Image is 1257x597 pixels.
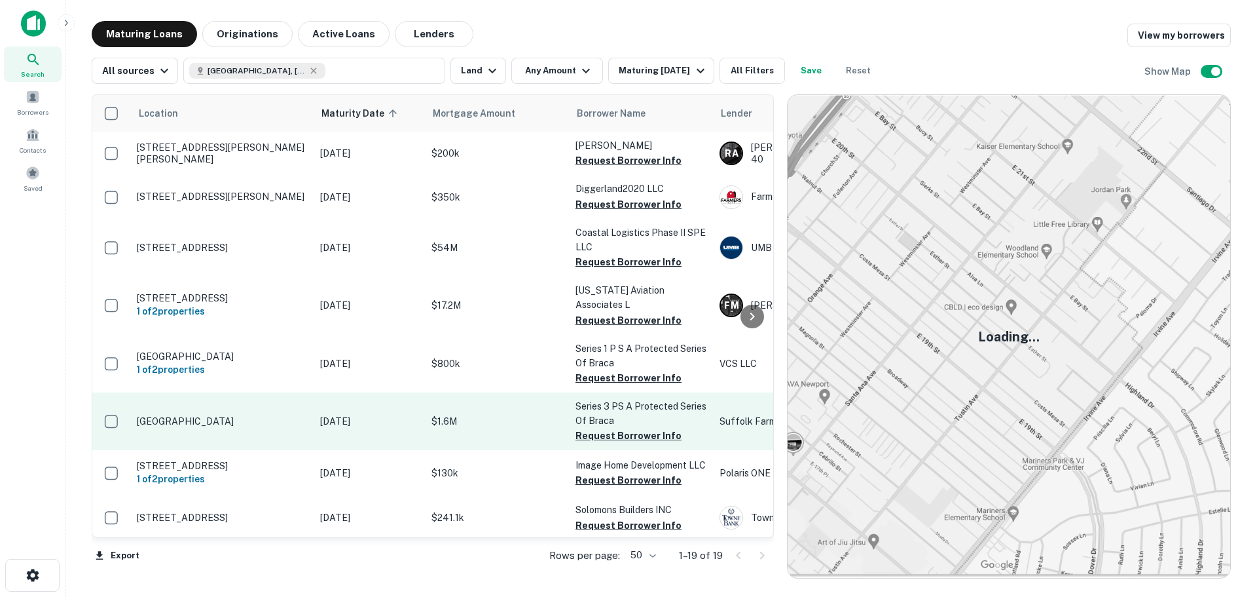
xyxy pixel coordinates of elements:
button: Lenders [395,21,473,47]
a: Contacts [4,123,62,158]
button: Land [450,58,506,84]
a: Borrowers [4,85,62,120]
img: picture [720,186,742,208]
p: Coastal Logistics Phase II SPE LLC [575,225,706,254]
h6: 1 of 2 properties [137,472,307,486]
div: Townebank [720,506,916,530]
span: Location [138,106,178,121]
a: Search [4,47,62,82]
p: [STREET_ADDRESS] [137,292,307,304]
button: Maturing [DATE] [608,58,714,84]
img: capitalize-icon.png [21,10,46,37]
p: Suffolk Farm LLC [720,414,916,429]
span: Borrowers [17,107,48,117]
button: Request Borrower Info [575,518,682,533]
p: $800k [431,356,562,371]
p: [US_STATE] Aviation Associates L [575,283,706,312]
h6: Show Map [1144,64,1193,79]
button: Request Borrower Info [575,428,682,444]
button: Request Borrower Info [575,254,682,270]
button: Save your search to get updates of matches that match your search criteria. [790,58,832,84]
button: Reset [837,58,879,84]
span: Search [21,69,45,79]
p: Image Home Development LLC [575,458,706,472]
p: [STREET_ADDRESS][PERSON_NAME][PERSON_NAME] [137,142,307,165]
p: F M [724,299,738,313]
p: Solomons Builders INC [575,503,706,517]
span: Mortgage Amount [433,106,532,121]
img: picture [720,237,742,259]
p: VCS LLC [720,356,916,371]
button: Request Borrower Info [575,153,682,168]
span: Lender [721,106,752,121]
img: map-placeholder.webp [788,95,1230,578]
button: All Filters [720,58,785,84]
div: Maturing [DATE] [619,63,708,79]
button: Request Borrower Info [575,370,682,386]
th: Mortgage Amount [425,95,569,132]
button: Request Borrower Info [575,197,682,212]
span: Contacts [20,145,46,155]
h6: 1 of 2 properties [137,304,307,318]
p: $241.1k [431,510,562,525]
p: Rows per page: [549,548,620,564]
p: [GEOGRAPHIC_DATA] [137,351,307,362]
p: [DATE] [320,510,418,525]
a: View my borrowers [1127,24,1231,47]
p: [DATE] [320,466,418,480]
button: [GEOGRAPHIC_DATA], [GEOGRAPHIC_DATA], [GEOGRAPHIC_DATA] [183,58,445,84]
button: All sources [92,58,178,84]
a: Saved [4,161,62,196]
h6: 1 of 2 properties [137,362,307,377]
button: Maturing Loans [92,21,197,47]
div: All sources [102,63,172,79]
p: [DATE] [320,298,418,313]
span: [GEOGRAPHIC_DATA], [GEOGRAPHIC_DATA], [GEOGRAPHIC_DATA] [208,65,306,77]
div: 50 [625,546,658,565]
th: Borrower Name [569,95,713,132]
p: [STREET_ADDRESS][PERSON_NAME] [137,191,307,202]
p: [DATE] [320,146,418,161]
button: Active Loans [298,21,390,47]
p: [PERSON_NAME] [575,138,706,153]
span: Saved [24,183,43,193]
p: $1.6M [431,414,562,429]
iframe: Chat Widget [1192,492,1257,555]
p: [GEOGRAPHIC_DATA] [137,415,307,427]
h5: Loading... [978,327,1040,347]
th: Maturity Date [314,95,425,132]
th: Location [130,95,314,132]
p: [DATE] [320,414,418,429]
p: $200k [431,146,562,161]
p: [DATE] [320,356,418,371]
p: Series 3 PS A Protected Series Of Braca [575,399,706,428]
p: $54M [431,241,562,255]
p: [STREET_ADDRESS] [137,512,307,524]
span: Borrower Name [577,106,646,121]
div: [PERSON_NAME] [720,294,916,317]
img: picture [720,507,742,529]
div: UMB Bank, National Association [720,236,916,260]
button: Originations [202,21,293,47]
button: Request Borrower Info [575,313,682,328]
p: $350k [431,190,562,204]
p: $17.2M [431,298,562,313]
p: 1–19 of 19 [679,548,723,564]
p: Diggerland2020 LLC [575,182,706,196]
p: [STREET_ADDRESS] [137,460,307,472]
button: Any Amount [511,58,603,84]
p: Polaris ONE LLC [720,466,916,480]
div: [PERSON_NAME] ARR CAP Individual 40 [720,142,916,165]
p: R A [725,147,738,161]
div: Farmers Bank [720,185,916,209]
button: Request Borrower Info [575,472,682,488]
p: $130k [431,466,562,480]
p: [STREET_ADDRESS] [137,242,307,254]
span: Maturity Date [321,106,401,121]
p: [DATE] [320,190,418,204]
